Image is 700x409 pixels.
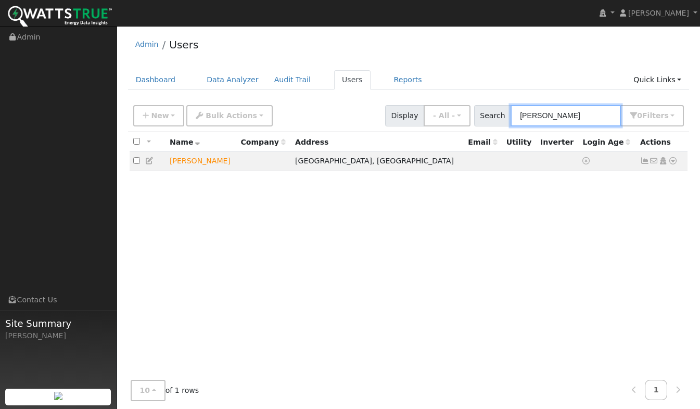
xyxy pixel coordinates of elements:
span: Search [474,105,511,126]
button: - All - [424,105,470,126]
a: Data Analyzer [199,70,266,90]
div: Address [295,137,461,148]
span: Site Summary [5,316,111,330]
div: Utility [506,137,533,148]
div: [PERSON_NAME] [5,330,111,341]
a: Users [169,39,198,51]
a: Dashboard [128,70,184,90]
span: Name [170,138,200,146]
button: Bulk Actions [186,105,272,126]
a: Not connected [640,157,650,165]
a: Users [334,70,371,90]
img: WattsTrue [8,6,112,29]
span: [PERSON_NAME] [628,9,689,17]
a: Other actions [668,156,678,167]
input: Search [511,105,621,126]
span: New [151,111,169,120]
a: Admin [135,40,159,48]
a: 1 [645,380,668,400]
span: Display [385,105,424,126]
span: Company name [240,138,285,146]
i: No email address [650,157,659,164]
td: [GEOGRAPHIC_DATA], [GEOGRAPHIC_DATA] [291,152,464,171]
a: No login access [582,157,592,165]
button: 10 [131,380,166,401]
a: Audit Trail [266,70,319,90]
span: Email [468,138,497,146]
button: 0Filters [620,105,684,126]
a: Quick Links [626,70,689,90]
span: Days since last login [582,138,630,146]
button: New [133,105,185,126]
span: 10 [140,386,150,394]
span: Bulk Actions [206,111,257,120]
span: of 1 rows [131,380,199,401]
span: Filter [642,111,669,120]
a: Edit User [145,157,155,165]
a: Login As [658,157,668,165]
a: Reports [386,70,430,90]
div: Actions [640,137,684,148]
td: Lead [166,152,237,171]
img: retrieve [54,392,62,400]
div: Inverter [540,137,575,148]
span: s [664,111,668,120]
